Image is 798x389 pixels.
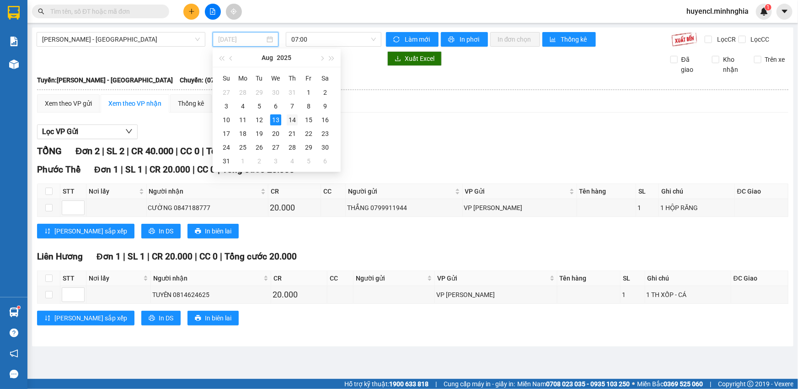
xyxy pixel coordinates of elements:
div: Xem theo VP gửi [45,98,92,108]
td: 2025-08-01 [300,86,317,99]
img: warehouse-icon [9,59,19,69]
button: plus [183,4,199,20]
td: 2025-09-03 [268,154,284,168]
td: 2025-08-29 [300,140,317,154]
button: caret-down [777,4,793,20]
div: CƯỜNG 0847188777 [148,203,267,213]
td: 2025-09-02 [251,154,268,168]
span: download [395,55,401,63]
div: 2 [320,87,331,98]
th: CR [268,184,321,199]
span: [PERSON_NAME] sắp xếp [54,313,127,323]
span: aim [230,8,237,15]
div: 31 [287,87,298,98]
span: CR 40.000 [131,146,173,157]
span: CC 0 [180,146,199,157]
th: SL [621,271,645,286]
span: Đơn 2 [75,146,100,157]
span: SL 1 [125,164,143,175]
span: Xuất Excel [405,54,434,64]
td: 2025-08-12 [251,113,268,127]
span: In biên lai [205,313,231,323]
span: Đơn 1 [94,164,118,175]
span: down [125,128,133,135]
span: Cung cấp máy in - giấy in: [444,379,515,389]
div: 27 [221,87,232,98]
div: TUYÊN 0814624625 [152,290,269,300]
button: 2025 [277,49,291,67]
td: 2025-08-14 [284,113,300,127]
div: Xem theo VP nhận [108,98,161,108]
td: 2025-07-28 [235,86,251,99]
td: 2025-08-20 [268,127,284,140]
div: 31 [221,156,232,167]
td: 2025-08-18 [235,127,251,140]
th: STT [60,271,86,286]
div: 1 [637,203,657,213]
div: 4 [287,156,298,167]
div: 7 [287,101,298,112]
td: 2025-08-03 [218,99,235,113]
span: [PERSON_NAME] sắp xếp [54,226,127,236]
span: | [710,379,711,389]
div: 6 [320,156,331,167]
td: 2025-08-09 [317,99,333,113]
div: 16 [320,114,331,125]
span: Phan Rí - Sài Gòn [42,32,200,46]
span: CR 20.000 [150,164,190,175]
span: | [127,146,129,157]
div: 17 [221,128,232,139]
div: 21 [287,128,298,139]
span: TỔNG [37,146,62,157]
th: Sa [317,71,333,86]
td: 2025-09-05 [300,154,317,168]
div: 8 [303,101,314,112]
td: 2025-08-13 [268,113,284,127]
td: 2025-08-22 [300,127,317,140]
span: file-add [209,8,216,15]
td: 2025-08-04 [235,99,251,113]
span: search [38,8,44,15]
div: 6 [270,101,281,112]
td: 2025-08-26 [251,140,268,154]
span: | [102,146,104,157]
span: Miền Bắc [637,379,703,389]
strong: 0708 023 035 - 0935 103 250 [546,380,630,388]
span: notification [10,349,18,358]
div: VP [PERSON_NAME] [436,290,555,300]
th: Ghi chú [659,184,735,199]
div: 28 [287,142,298,153]
span: CC 0 [197,164,215,175]
td: 2025-08-10 [218,113,235,127]
td: 2025-07-29 [251,86,268,99]
input: 13/08/2025 [218,34,265,44]
div: THẮNG 0799911944 [347,203,461,213]
button: file-add [205,4,221,20]
th: STT [60,184,86,199]
span: Thống kê [561,34,589,44]
div: 1 [303,87,314,98]
td: 2025-07-27 [218,86,235,99]
th: Fr [300,71,317,86]
div: 30 [270,87,281,98]
span: | [121,164,123,175]
span: Tổng cước 20.000 [225,251,297,262]
th: ĐC Giao [731,271,788,286]
span: Tổng cước 40.000 [206,146,279,157]
span: In DS [159,226,173,236]
td: VP Phan Rí [463,199,577,217]
td: 2025-09-01 [235,154,251,168]
span: 1 [766,4,770,11]
span: bar-chart [550,36,557,43]
td: 2025-08-21 [284,127,300,140]
div: 20.000 [270,201,319,214]
strong: 1900 633 818 [389,380,428,388]
span: printer [149,315,155,322]
div: 13 [270,114,281,125]
td: 2025-08-28 [284,140,300,154]
button: Aug [262,49,273,67]
span: | [202,146,204,157]
span: Liên Hương [37,251,83,262]
th: Tên hàng [557,271,621,286]
span: plus [188,8,195,15]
